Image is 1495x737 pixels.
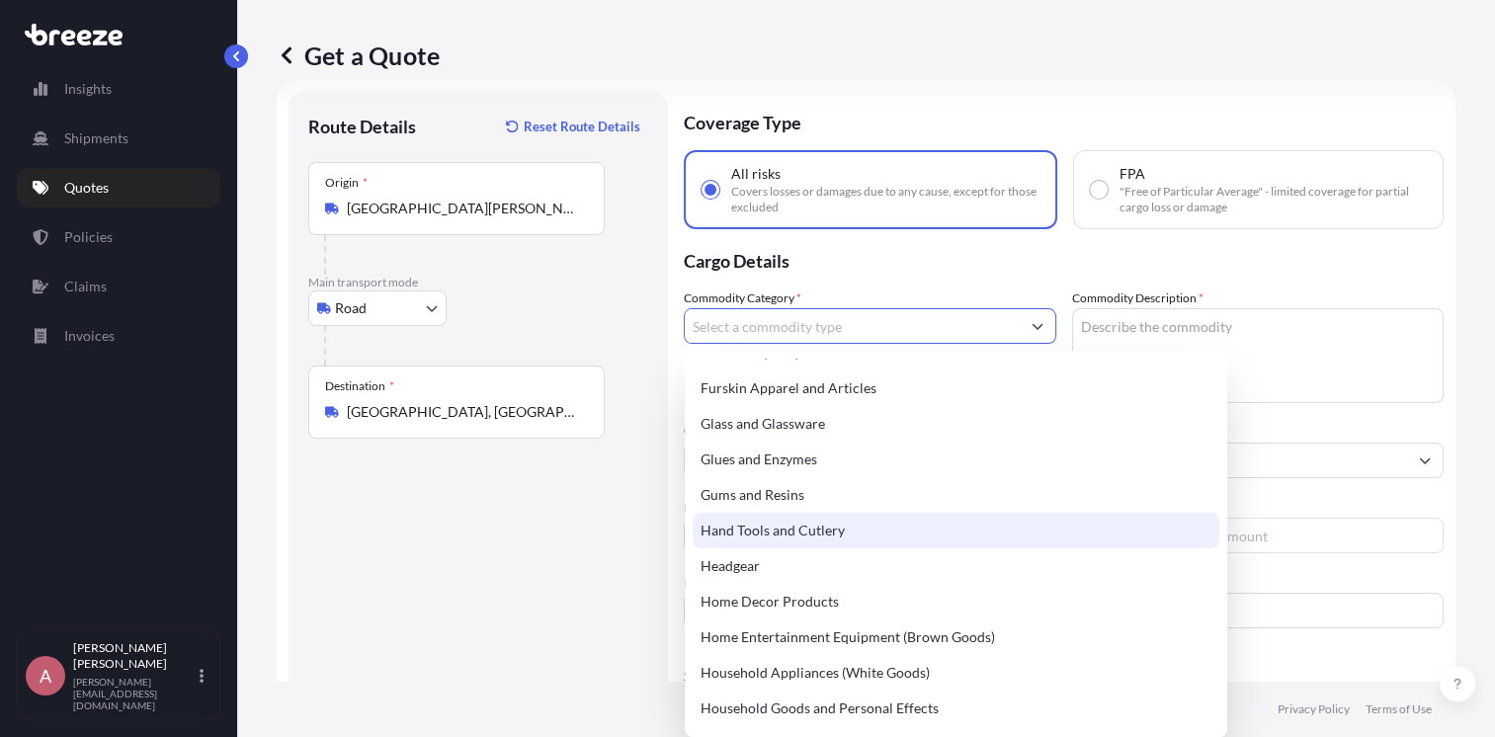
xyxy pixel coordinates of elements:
[1073,443,1408,478] input: Full name
[1072,288,1204,308] label: Commodity Description
[64,128,128,148] p: Shipments
[40,666,51,686] span: A
[524,117,640,136] p: Reset Route Details
[347,402,580,422] input: Destination
[277,40,440,71] p: Get a Quote
[64,79,112,99] p: Insights
[684,91,1444,150] p: Coverage Type
[693,406,1219,442] div: Glass and Glassware
[325,175,368,191] div: Origin
[1072,498,1445,514] span: Freight Cost
[693,655,1219,691] div: Household Appliances (White Goods)
[1120,184,1428,215] span: "Free of Particular Average" - limited coverage for partial cargo loss or damage
[731,164,781,184] span: All risks
[308,290,447,326] button: Select transport
[1278,701,1350,717] p: Privacy Policy
[1072,593,1445,628] input: Enter name
[1407,443,1443,478] button: Show suggestions
[685,308,1020,344] input: Select a commodity type
[693,477,1219,513] div: Gums and Resins
[684,229,1444,288] p: Cargo Details
[64,227,113,247] p: Policies
[684,288,801,308] label: Commodity Category
[731,184,1039,215] span: Covers losses or damages due to any cause, except for those excluded
[64,326,115,346] p: Invoices
[693,584,1219,619] div: Home Decor Products
[693,619,1219,655] div: Home Entertainment Equipment (Brown Goods)
[308,275,648,290] p: Main transport mode
[1120,164,1145,184] span: FPA
[693,691,1219,726] div: Household Goods and Personal Effects
[1020,308,1055,344] button: Show suggestions
[693,513,1219,548] div: Hand Tools and Cutlery
[1171,518,1445,553] input: Enter amount
[1366,701,1432,717] p: Terms of Use
[693,548,1219,584] div: Headgear
[73,676,196,711] p: [PERSON_NAME][EMAIL_ADDRESS][DOMAIN_NAME]
[335,298,367,318] span: Road
[693,370,1219,406] div: Furskin Apparel and Articles
[73,640,196,672] p: [PERSON_NAME] [PERSON_NAME]
[325,378,394,394] div: Destination
[347,199,580,218] input: Origin
[693,442,1219,477] div: Glues and Enzymes
[64,277,107,296] p: Claims
[64,178,109,198] p: Quotes
[308,115,416,138] p: Route Details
